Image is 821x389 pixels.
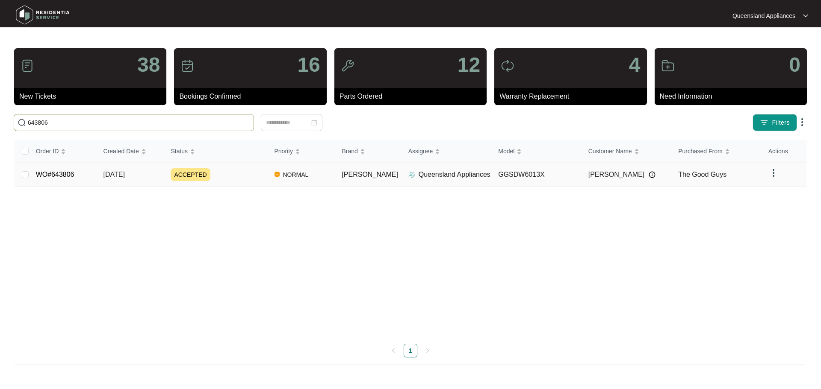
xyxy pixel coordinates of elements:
[280,170,312,180] span: NORMAL
[421,344,434,357] li: Next Page
[402,140,492,163] th: Assignee
[768,168,779,178] img: dropdown arrow
[760,118,768,127] img: filter icon
[629,55,641,75] p: 4
[36,146,59,156] span: Order ID
[588,170,645,180] span: [PERSON_NAME]
[491,140,582,163] th: Model
[171,146,188,156] span: Status
[458,55,480,75] p: 12
[797,117,807,127] img: dropdown arrow
[341,59,354,73] img: icon
[335,140,401,163] th: Brand
[772,118,790,127] span: Filters
[678,146,722,156] span: Purchased From
[387,344,400,357] li: Previous Page
[342,171,398,178] span: [PERSON_NAME]
[340,91,487,102] p: Parts Ordered
[649,171,656,178] img: Info icon
[137,55,160,75] p: 38
[501,59,514,73] img: icon
[391,348,396,353] span: left
[671,140,762,163] th: Purchased From
[732,12,795,20] p: Queensland Appliances
[164,140,267,163] th: Status
[18,118,26,127] img: search-icon
[661,59,675,73] img: icon
[171,168,210,181] span: ACCEPTED
[408,146,433,156] span: Assignee
[103,146,139,156] span: Created Date
[408,171,415,178] img: Assigner Icon
[387,344,400,357] button: left
[268,140,335,163] th: Priority
[180,59,194,73] img: icon
[499,91,647,102] p: Warranty Replacement
[678,171,726,178] span: The Good Guys
[491,163,582,187] td: GGSDW6013X
[36,171,74,178] a: WO#643806
[404,344,417,357] a: 1
[97,140,164,163] th: Created Date
[21,59,34,73] img: icon
[425,348,430,353] span: right
[19,91,166,102] p: New Tickets
[762,140,806,163] th: Actions
[498,146,514,156] span: Model
[275,146,293,156] span: Priority
[342,146,357,156] span: Brand
[29,140,97,163] th: Order ID
[275,172,280,177] img: Vercel Logo
[660,91,807,102] p: Need Information
[803,14,808,18] img: dropdown arrow
[421,344,434,357] button: right
[13,2,73,28] img: residentia service logo
[179,91,326,102] p: Bookings Confirmed
[588,146,632,156] span: Customer Name
[404,344,417,357] li: 1
[789,55,800,75] p: 0
[419,170,490,180] p: Queensland Appliances
[297,55,320,75] p: 16
[28,118,250,127] input: Search by Order Id, Assignee Name, Customer Name, Brand and Model
[103,171,125,178] span: [DATE]
[753,114,797,131] button: filter iconFilters
[582,140,672,163] th: Customer Name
